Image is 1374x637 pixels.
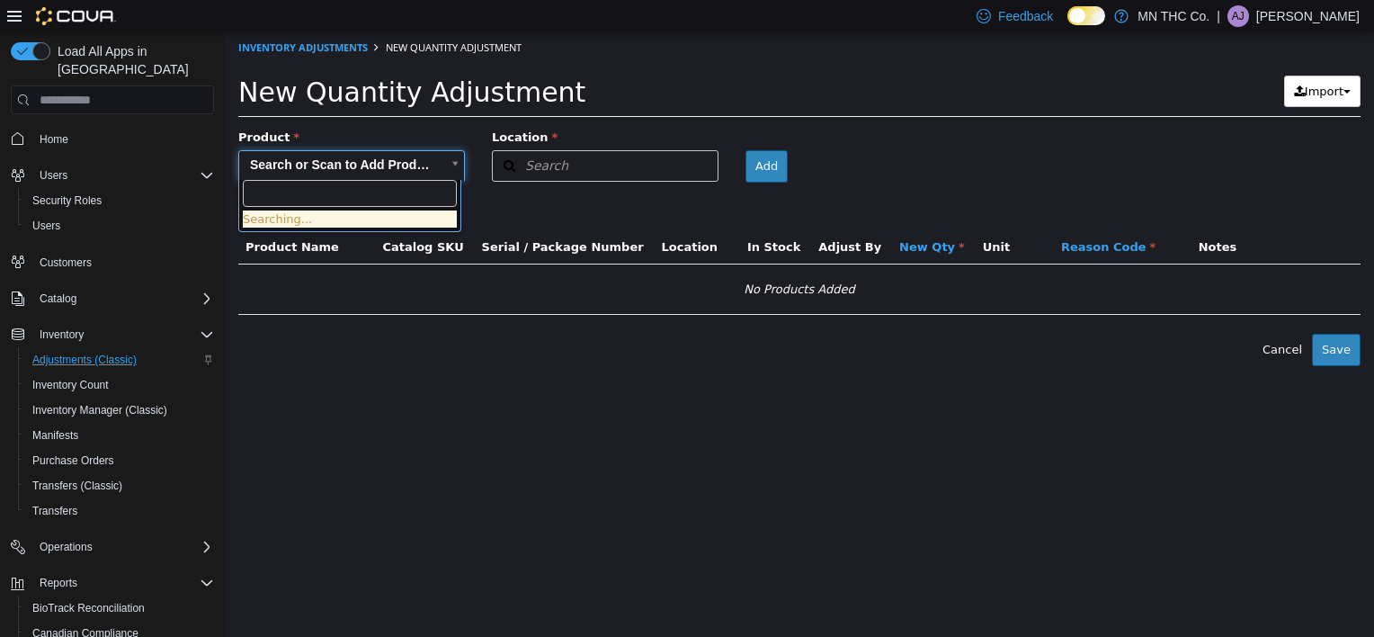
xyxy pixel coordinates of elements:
span: Reports [32,572,214,594]
span: Transfers [32,504,77,518]
span: Inventory Count [32,378,109,392]
button: Reports [4,570,221,596]
span: Transfers (Classic) [25,475,214,497]
li: Searching... [18,179,232,197]
p: MN THC Co. [1138,5,1209,27]
span: Customers [40,256,92,270]
span: Users [25,215,214,237]
a: Inventory Count [25,374,116,396]
button: Reports [32,572,85,594]
span: Customers [32,251,214,274]
span: AJ [1232,5,1245,27]
span: Load All Apps in [GEOGRAPHIC_DATA] [50,42,214,78]
span: Inventory [40,327,84,342]
button: Inventory Count [18,372,221,398]
a: BioTrack Reconciliation [25,597,152,619]
a: Users [25,215,67,237]
span: Security Roles [32,193,102,208]
button: Users [4,163,221,188]
p: [PERSON_NAME] [1256,5,1360,27]
a: Transfers [25,500,85,522]
span: Manifests [25,425,214,446]
span: Users [32,165,214,186]
span: Inventory [32,324,214,345]
span: BioTrack Reconciliation [25,597,214,619]
span: Inventory Count [25,374,214,396]
a: Transfers (Classic) [25,475,129,497]
span: Users [32,219,60,233]
span: Transfers [25,500,214,522]
a: Security Roles [25,190,109,211]
div: Abbey Johnson [1227,5,1249,27]
button: Transfers [18,498,221,524]
p: | [1217,5,1220,27]
a: Manifests [25,425,85,446]
span: Catalog [32,288,214,310]
span: Catalog [40,292,76,306]
button: Inventory [4,322,221,347]
button: Adjustments (Classic) [18,347,221,372]
button: Home [4,125,221,151]
input: Dark Mode [1067,6,1105,25]
button: Transfers (Classic) [18,473,221,498]
a: Customers [32,252,99,274]
span: Inventory Manager (Classic) [32,403,167,417]
button: Customers [4,249,221,275]
span: Purchase Orders [32,453,114,468]
button: Catalog [32,288,84,310]
button: Inventory [32,324,91,345]
span: Adjustments (Classic) [25,349,214,371]
button: Users [32,165,75,186]
a: Adjustments (Classic) [25,349,144,371]
button: Manifests [18,423,221,448]
span: Users [40,168,67,183]
a: Home [32,129,76,150]
button: Security Roles [18,188,221,213]
a: Purchase Orders [25,450,121,471]
img: Cova [36,7,116,25]
button: Users [18,213,221,238]
span: Transfers (Classic) [32,479,122,493]
button: BioTrack Reconciliation [18,596,221,621]
button: Operations [4,534,221,560]
span: BioTrack Reconciliation [32,601,145,615]
span: Home [32,127,214,149]
button: Purchase Orders [18,448,221,473]
span: Inventory Manager (Classic) [25,399,214,421]
button: Inventory Manager (Classic) [18,398,221,423]
button: Catalog [4,286,221,311]
span: Manifests [32,428,78,443]
span: Security Roles [25,190,214,211]
span: Reports [40,576,77,590]
span: Operations [40,540,93,554]
span: Feedback [998,7,1053,25]
span: Operations [32,536,214,558]
span: Home [40,132,68,147]
span: Adjustments (Classic) [32,353,137,367]
a: Inventory Manager (Classic) [25,399,174,421]
span: Purchase Orders [25,450,214,471]
button: Operations [32,536,100,558]
span: Dark Mode [1067,25,1068,26]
